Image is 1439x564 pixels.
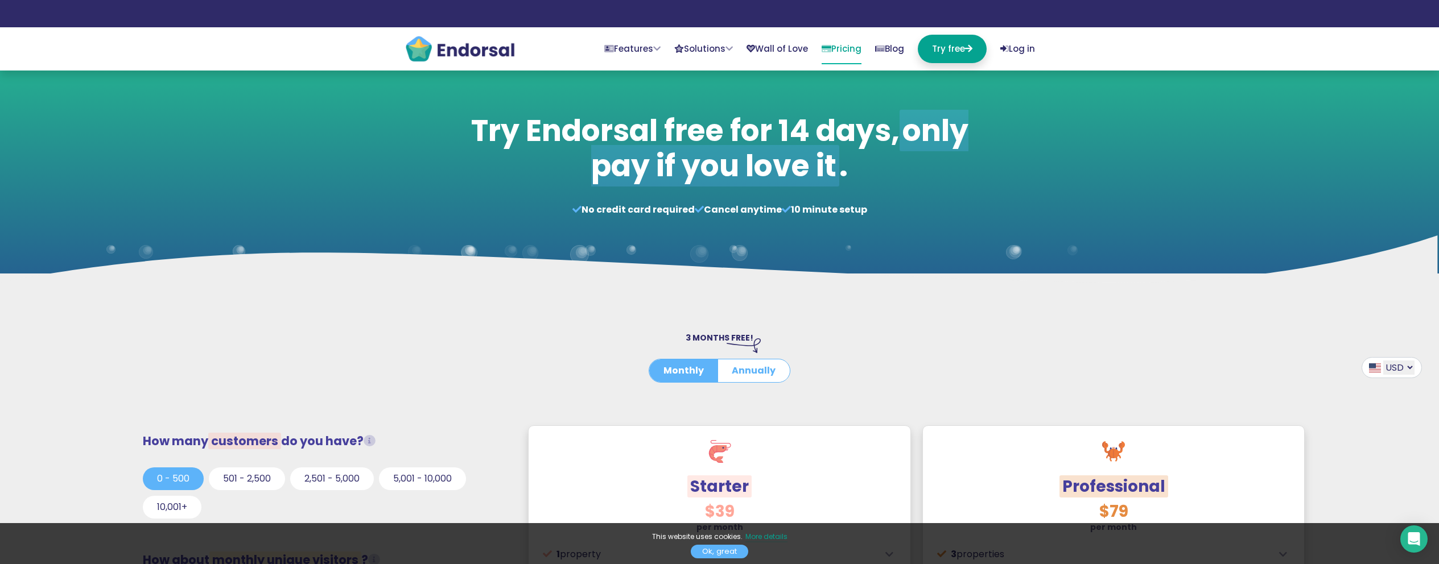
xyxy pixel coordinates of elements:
a: Ok, great [691,545,748,558]
p: No credit card required Cancel anytime 10 minute setup [465,203,974,217]
a: Wall of Love [747,35,808,63]
a: More details [745,532,787,542]
span: Starter [687,475,752,497]
a: Pricing [822,35,861,64]
img: arrow-right-down.svg [727,338,761,353]
p: This website uses cookies. [11,532,1428,542]
span: $39 [705,500,735,522]
button: 501 - 2,500 [209,467,285,490]
img: shrimp.svg [708,440,731,463]
img: crab.svg [1102,440,1125,463]
img: endorsal-logo@2x.png [405,35,516,63]
strong: per month [696,521,743,533]
span: $79 [1099,500,1128,522]
i: Total customers from whom you request testimonials/reviews. [364,435,376,447]
button: 5,001 - 10,000 [379,467,466,490]
a: Features [604,35,661,63]
a: Solutions [674,35,733,63]
span: Professional [1059,475,1168,497]
span: only pay if you love it [591,110,968,186]
a: Blog [875,35,904,63]
h1: Try Endorsal free for 14 days, . [465,113,974,184]
a: Log in [1000,35,1035,63]
a: Try free [918,35,987,63]
button: Annually [718,359,790,382]
span: 3 MONTHS FREE! [686,332,753,343]
h3: How many do you have? [143,434,509,448]
strong: per month [1090,521,1137,533]
div: Open Intercom Messenger [1400,525,1428,553]
button: 10,001+ [143,496,201,519]
button: Monthly [649,359,718,382]
button: 2,501 - 5,000 [290,467,374,490]
button: 0 - 500 [143,467,204,490]
span: customers [208,433,281,449]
